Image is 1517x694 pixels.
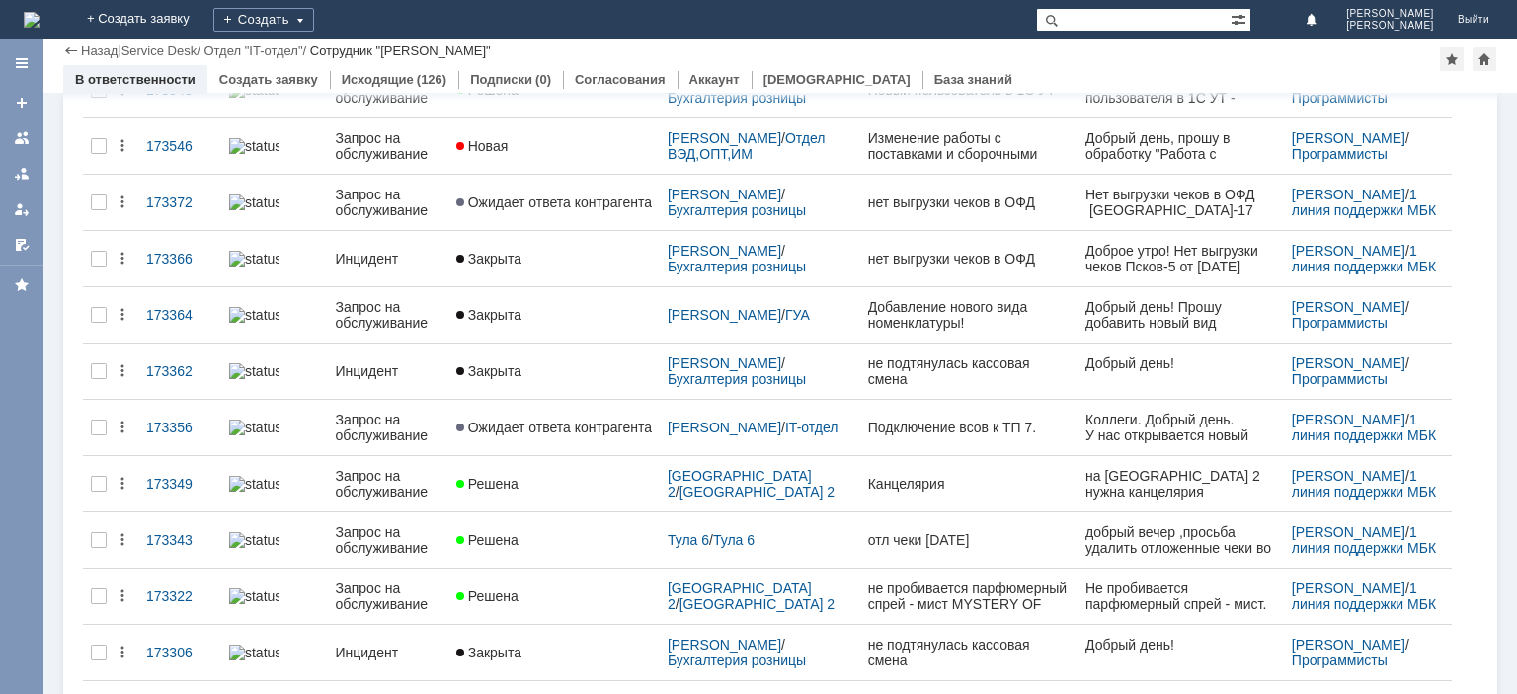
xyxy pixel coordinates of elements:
img: logo [24,12,40,28]
a: Отдел "IT-отдел" [203,43,302,58]
a: Канцелярия [860,464,1078,503]
div: Действия [115,251,130,267]
a: [PERSON_NAME] [668,637,781,653]
div: Действия [115,420,130,435]
a: [PERSON_NAME] [1292,299,1405,315]
a: Мои согласования [6,229,38,261]
a: Бухгалтерия розницы [668,259,806,274]
a: Service Desk [121,43,198,58]
div: отл чеки [DATE] [868,532,1070,548]
a: 1 линия поддержки МБК [1292,524,1436,556]
a: Добавление нового вида номенклатуры! [860,287,1078,343]
span: Ожидает ответа контрагента [456,194,652,210]
div: / [668,130,852,162]
a: [PERSON_NAME] [1292,355,1405,371]
span: Расширенный поиск [1231,9,1250,28]
a: [PERSON_NAME] [1292,524,1405,540]
a: statusbar-40 (1).png [221,408,328,447]
div: Действия [115,138,130,154]
div: / [668,420,852,435]
a: [PERSON_NAME] [668,243,781,259]
div: 173546 [146,138,213,154]
a: Исходящие [342,72,414,87]
span: Закрыта [456,251,521,267]
a: 173364 [138,295,221,335]
a: Решена [448,577,660,616]
div: Добавление нового вида номенклатуры! [868,299,1070,331]
div: Запрос на обслуживание [335,130,439,162]
div: / [668,637,852,668]
img: statusbar-100 (1).png [229,251,279,267]
a: нет выгрузки чеков в ОФД [860,239,1078,278]
img: statusbar-100 (1).png [229,194,279,210]
a: [PERSON_NAME] [1292,580,1405,596]
a: Решена [448,464,660,503]
a: [GEOGRAPHIC_DATA] 2 [679,596,835,612]
a: Тула 6 [713,532,755,548]
div: Действия [115,588,130,604]
div: Создать [213,8,314,32]
a: Закрыта [448,351,660,391]
div: 173366 [146,251,213,267]
a: отл чеки [DATE] [860,520,1078,560]
div: Запрос на обслуживание [335,580,439,612]
a: Согласования [575,72,666,87]
a: Ожидает ответа контрагента [448,408,660,447]
img: statusbar-100 (1).png [229,588,279,604]
a: Программисты [1292,315,1388,331]
a: 173306 [138,633,221,672]
div: 173343 [146,532,213,548]
a: 173322 [138,577,221,616]
a: [PERSON_NAME] [668,130,781,146]
a: statusbar-100 (1).png [221,351,328,391]
a: 1 линия поддержки МБК [1292,187,1436,218]
div: / [1292,412,1444,443]
a: Запрос на обслуживание [327,456,447,511]
a: Программисты [1292,90,1388,106]
a: [PERSON_NAME] [1292,412,1405,427]
div: 173349 [146,476,213,492]
a: нет выгрузки чеков в ОФД [860,183,1078,222]
img: statusbar-100 (1).png [229,363,279,379]
div: Действия [115,532,130,548]
span: [PERSON_NAME] [1346,8,1434,20]
a: не подтянулась кассовая смена [860,344,1078,399]
a: [PERSON_NAME] [668,187,781,202]
a: [PERSON_NAME] [668,420,781,435]
a: Назад [81,43,118,58]
img: statusbar-100 (1).png [229,476,279,492]
a: Запрос на обслуживание [327,569,447,624]
a: [GEOGRAPHIC_DATA] 2 [679,484,835,500]
a: Бухгалтерия розницы [668,653,806,668]
a: Заявки в моей ответственности [6,158,38,190]
a: Заявки на командах [6,122,38,154]
div: Действия [115,476,130,492]
div: Действия [115,645,130,660]
span: от 11. [87,32,127,47]
a: statusbar-100 (1).png [221,295,328,335]
a: Создать заявку [6,87,38,118]
div: / [1292,355,1444,387]
div: 173364 [146,307,213,323]
div: / [1292,130,1444,162]
div: Канцелярия [868,476,1070,492]
div: / [1292,637,1444,668]
div: Инцидент [335,645,439,660]
div: не подтянулась кассовая смена [868,355,1070,387]
a: Создать заявку [219,72,318,87]
img: statusbar-100 (1).png [229,532,279,548]
a: statusbar-100 (1).png [221,126,328,166]
a: statusbar-100 (1).png [221,183,328,222]
a: Новая [448,126,660,166]
div: / [1292,468,1444,500]
span: Решена [456,532,519,548]
div: 173306 [146,645,213,660]
span: Закрыта [456,363,521,379]
a: Запрос на обслуживание [327,175,447,230]
a: [PERSON_NAME] [1292,243,1405,259]
a: [PERSON_NAME] [1292,130,1405,146]
div: Подключение всов к ТП 7. [868,420,1070,435]
span: Закрыта [456,307,521,323]
div: | [118,42,120,57]
a: 173546 [138,126,221,166]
